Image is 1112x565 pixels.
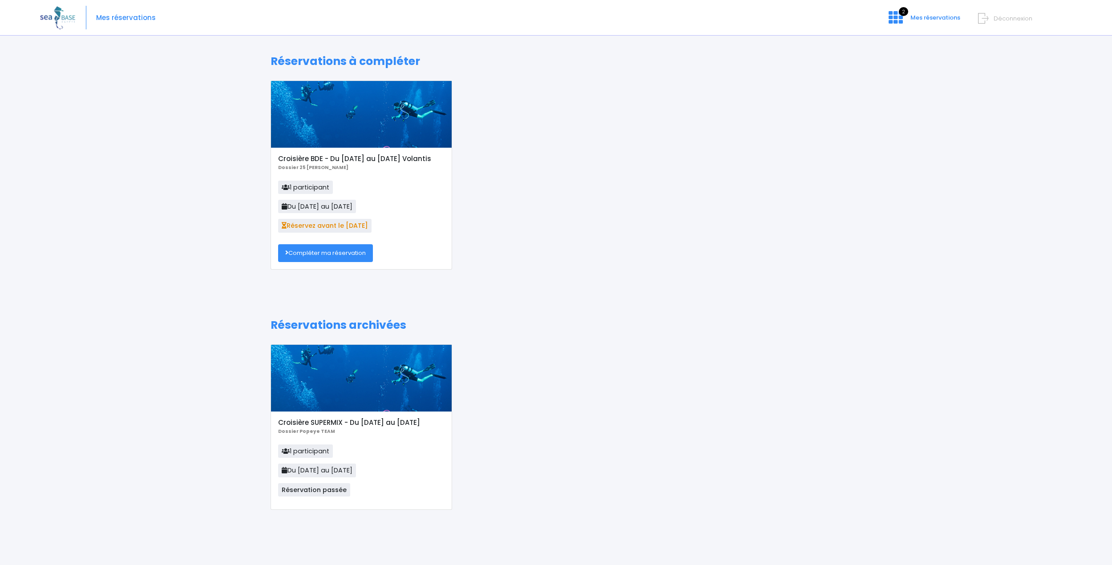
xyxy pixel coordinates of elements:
span: 2 [899,7,908,16]
span: Du [DATE] au [DATE] [278,464,356,477]
h1: Réservations à compléter [271,55,841,68]
span: Mes réservations [910,13,960,22]
span: 1 participant [278,181,333,194]
a: 2 Mes réservations [882,16,966,25]
a: Compléter ma réservation [278,244,373,262]
h1: Réservations archivées [271,319,841,332]
span: Réservation passée [278,483,350,496]
span: Déconnexion [994,14,1032,23]
h5: Croisière SUPERMIX - Du [DATE] au [DATE] [278,419,444,427]
b: Dossier Popeye TEAM [278,428,335,435]
span: Réservez avant le [DATE] [278,219,372,232]
h5: Croisière BDE - Du [DATE] au [DATE] Volantis [278,155,444,163]
span: 1 participant [278,444,333,458]
b: Dossier 25 [PERSON_NAME] [278,164,348,171]
span: Du [DATE] au [DATE] [278,200,356,213]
